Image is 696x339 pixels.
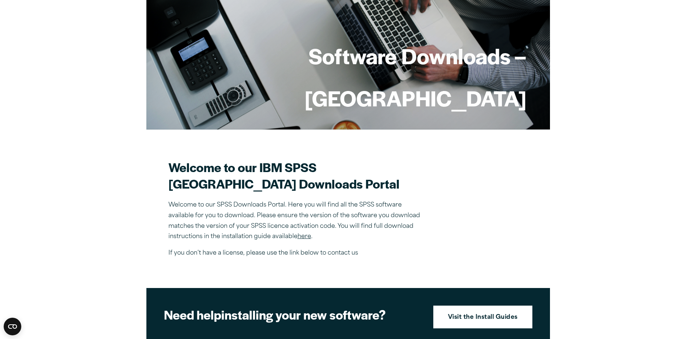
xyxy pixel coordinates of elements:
h1: [GEOGRAPHIC_DATA] [305,84,526,112]
p: If you don’t have a license, please use the link below to contact us [168,248,425,259]
h2: Welcome to our IBM SPSS [GEOGRAPHIC_DATA] Downloads Portal [168,159,425,192]
strong: Visit the Install Guides [448,313,518,322]
a: Visit the Install Guides [433,306,532,328]
h2: installing your new software? [164,306,421,323]
strong: Need help [164,306,221,323]
button: Open CMP widget [4,318,21,335]
h1: Software Downloads – [305,41,526,70]
p: Welcome to our SPSS Downloads Portal. Here you will find all the SPSS software available for you ... [168,200,425,242]
a: here [298,234,311,240]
